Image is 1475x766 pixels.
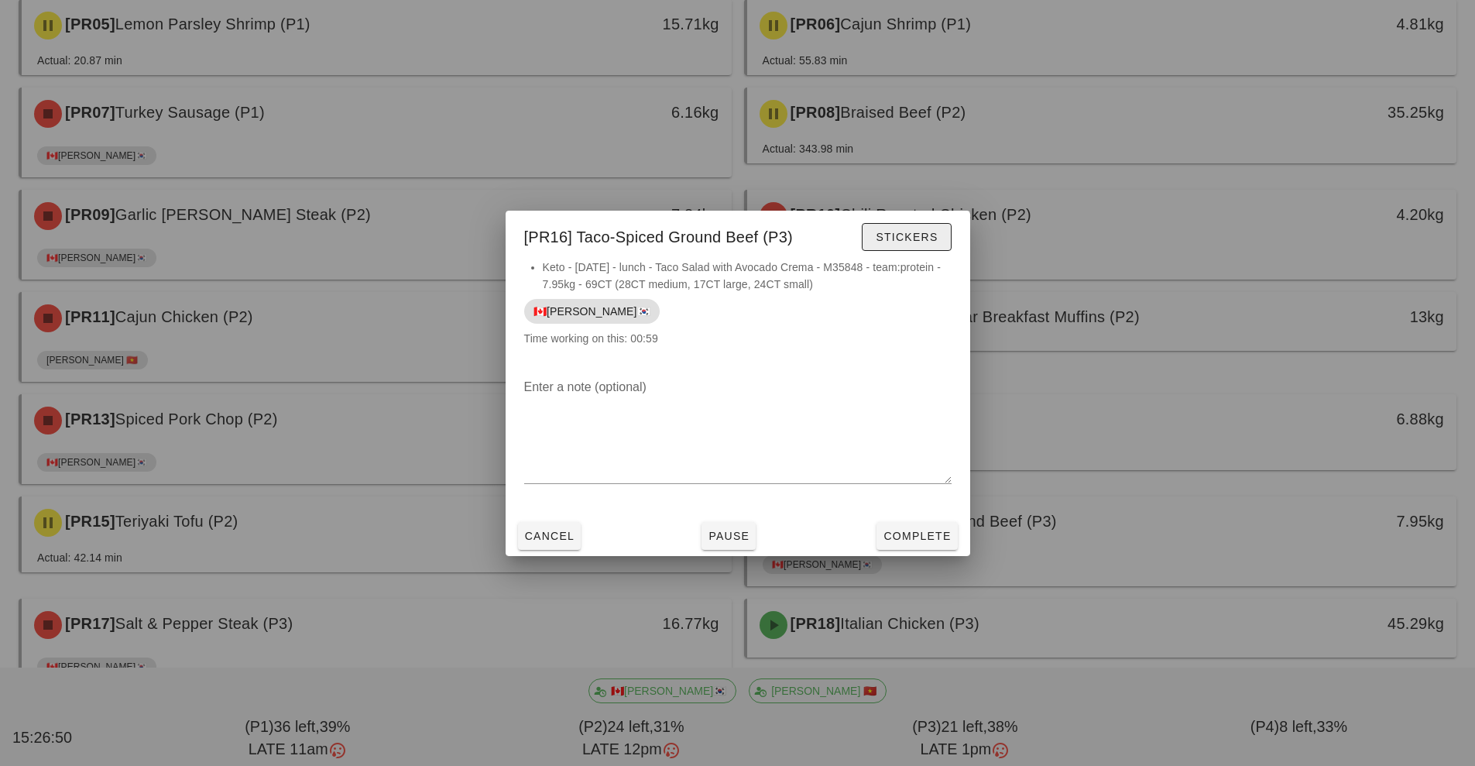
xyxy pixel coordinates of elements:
button: Stickers [862,223,951,251]
span: Cancel [524,530,575,542]
button: Pause [701,522,756,550]
span: Complete [883,530,951,542]
span: Stickers [875,231,938,243]
span: Pause [708,530,750,542]
li: Keto - [DATE] - lunch - Taco Salad with Avocado Crema - M35848 - team:protein - 7.95kg - 69CT (28... [543,259,952,293]
button: Cancel [518,522,581,550]
span: 🇨🇦[PERSON_NAME]🇰🇷 [533,299,650,324]
div: [PR16] Taco-Spiced Ground Beef (P3) [506,211,970,259]
button: Complete [876,522,957,550]
div: Time working on this: 00:59 [506,259,970,362]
